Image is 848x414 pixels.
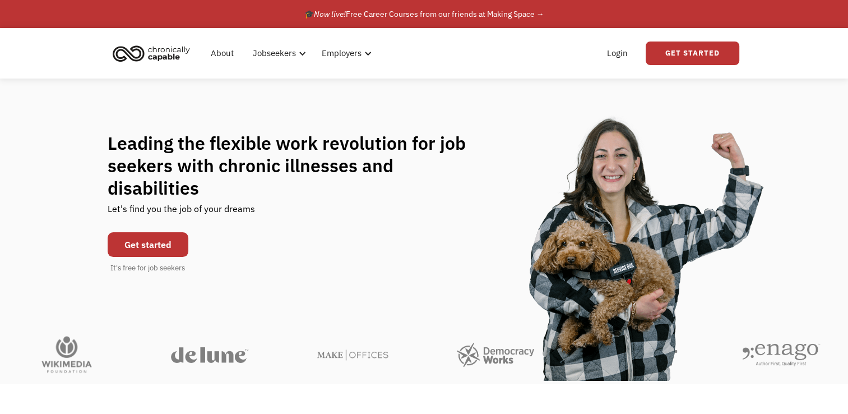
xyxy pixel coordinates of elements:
[322,47,362,60] div: Employers
[304,7,544,21] div: 🎓 Free Career Courses from our friends at Making Space →
[108,199,255,227] div: Let's find you the job of your dreams
[110,263,185,274] div: It's free for job seekers
[315,35,375,71] div: Employers
[253,47,296,60] div: Jobseekers
[109,41,198,66] a: home
[646,42,739,65] a: Get Started
[108,232,188,257] a: Get started
[108,132,488,199] h1: Leading the flexible work revolution for job seekers with chronic illnesses and disabilities
[246,35,309,71] div: Jobseekers
[109,41,193,66] img: Chronically Capable logo
[314,9,346,19] em: Now live!
[204,35,240,71] a: About
[600,35,634,71] a: Login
